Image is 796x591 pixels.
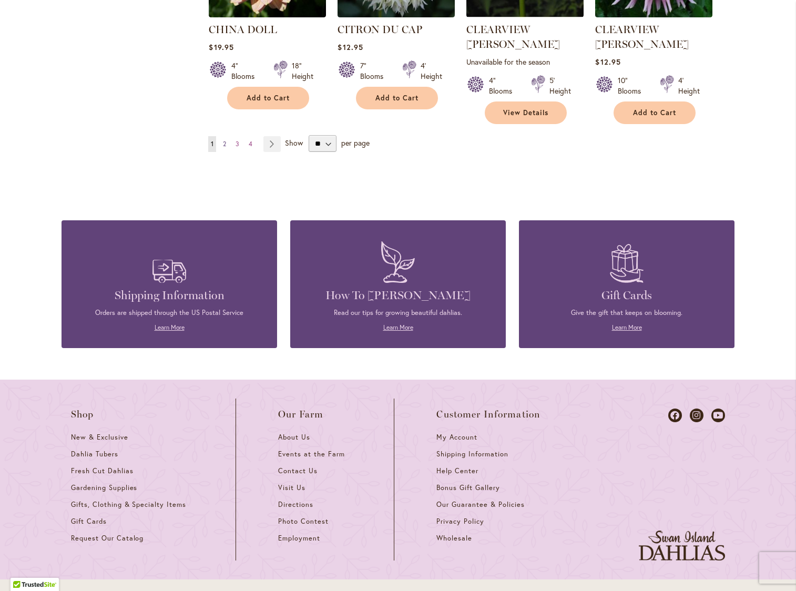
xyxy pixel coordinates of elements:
button: Add to Cart [227,87,309,109]
a: Dahlias on Instagram [690,409,703,422]
div: 18" Height [292,60,313,81]
span: Events at the Farm [278,450,344,458]
span: Privacy Policy [436,517,484,526]
a: 3 [233,136,242,152]
span: Our Farm [278,409,323,420]
span: Shipping Information [436,450,508,458]
span: Customer Information [436,409,540,420]
span: 1 [211,140,213,148]
h4: Shipping Information [77,288,261,303]
a: Learn More [155,323,185,331]
span: My Account [436,433,477,442]
span: Wholesale [436,534,472,543]
div: 5' Height [549,75,571,96]
span: $12.95 [338,42,363,52]
span: Help Center [436,466,478,475]
span: Add to Cart [633,108,676,117]
a: CHINA DOLL [209,9,326,19]
a: Clearview Jonas [595,9,712,19]
h4: Gift Cards [535,288,719,303]
div: 4' Height [421,60,442,81]
span: Bonus Gift Gallery [436,483,499,492]
span: 4 [249,140,252,148]
span: 3 [236,140,239,148]
span: $19.95 [209,42,233,52]
div: 4" Blooms [489,75,518,96]
a: CLEARVIEW [PERSON_NAME] [466,23,560,50]
span: Employment [278,534,320,543]
div: 7" Blooms [360,60,390,81]
iframe: Launch Accessibility Center [8,554,37,583]
a: Learn More [383,323,413,331]
span: Fresh Cut Dahlias [71,466,134,475]
a: CITRON DU CAP [338,23,422,36]
a: 2 [220,136,229,152]
p: Give the gift that keeps on blooming. [535,308,719,318]
span: per page [341,138,370,148]
a: CLEARVIEW DANIEL [466,9,584,19]
span: Photo Contest [278,517,329,526]
p: Read our tips for growing beautiful dahlias. [306,308,490,318]
button: Add to Cart [356,87,438,109]
span: Gift Cards [71,517,107,526]
span: About Us [278,433,310,442]
span: Request Our Catalog [71,534,144,543]
span: Gifts, Clothing & Specialty Items [71,500,186,509]
span: Add to Cart [375,94,419,103]
a: Dahlias on Youtube [711,409,725,422]
div: 4' Height [678,75,700,96]
a: 4 [246,136,255,152]
span: Show [285,138,303,148]
span: New & Exclusive [71,433,128,442]
a: CITRON DU CAP [338,9,455,19]
a: Dahlias on Facebook [668,409,682,422]
span: View Details [503,108,548,117]
span: $12.95 [595,57,620,67]
p: Orders are shipped through the US Postal Service [77,308,261,318]
span: Shop [71,409,94,420]
span: Visit Us [278,483,305,492]
a: View Details [485,101,567,124]
a: CLEARVIEW [PERSON_NAME] [595,23,689,50]
span: 2 [223,140,226,148]
div: 10" Blooms [618,75,647,96]
h4: How To [PERSON_NAME] [306,288,490,303]
span: Dahlia Tubers [71,450,118,458]
div: 4" Blooms [231,60,261,81]
span: Our Guarantee & Policies [436,500,524,509]
a: CHINA DOLL [209,23,277,36]
span: Contact Us [278,466,318,475]
p: Unavailable for the season [466,57,584,67]
span: Gardening Supplies [71,483,137,492]
span: Add to Cart [247,94,290,103]
button: Add to Cart [614,101,696,124]
a: Learn More [612,323,642,331]
span: Directions [278,500,313,509]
